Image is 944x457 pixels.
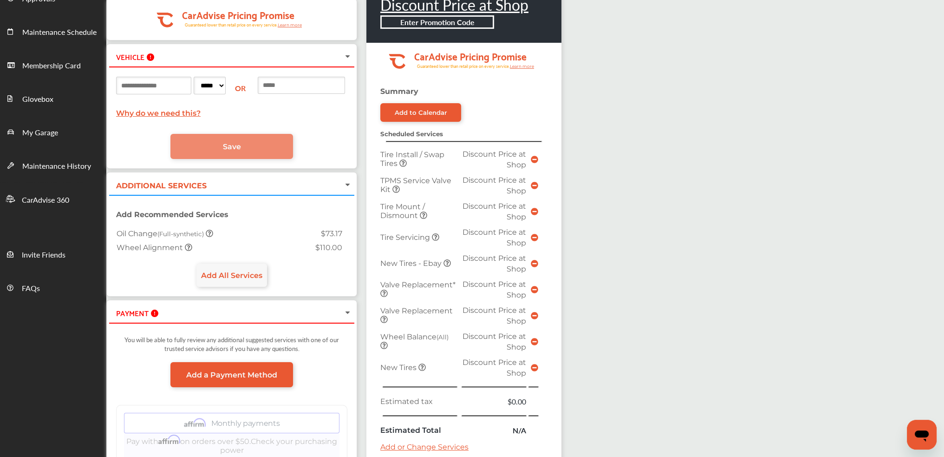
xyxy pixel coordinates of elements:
a: Add a Payment Method [170,362,293,387]
span: Discount Price at Shop [462,358,526,378]
span: My Garage [22,127,58,139]
td: Estimated tax [378,394,460,409]
a: Membership Card [0,48,106,81]
span: Wheel Balance [380,332,449,341]
span: Maintenance History [22,160,91,172]
span: Glovebox [22,93,53,106]
span: Discount Price at Shop [462,306,526,325]
span: FAQs [22,283,40,295]
p: Add Recommended Services [116,210,347,219]
span: Valve Replacement* [380,280,456,289]
tspan: CarAdvise Pricing Promise [414,47,527,64]
span: New Tires - Ebay [380,259,443,268]
a: My Garage [0,115,106,148]
td: Estimated Total [378,423,460,438]
strong: Summary [380,87,418,96]
span: Invite Friends [22,249,65,261]
b: Enter Promotion Code [400,17,475,27]
span: Discount Price at Shop [462,332,526,351]
span: Valve Replacement [380,306,453,315]
tspan: Guaranteed lower than retail price on every service. [185,22,278,28]
span: Wheel Alignment [117,243,185,252]
div: Add to Calendar [395,109,447,116]
span: ADDITIONAL SERVICES [116,181,207,190]
iframe: Button to launch messaging window [907,420,937,450]
span: Tire Install / Swap Tires [380,150,444,168]
span: $73.17 [321,229,342,238]
a: Add All Services [196,264,267,287]
small: (Full-synthetic) [157,230,204,238]
span: Discount Price at Shop [462,176,526,195]
span: VEHICLE [116,50,144,63]
span: Tire Mount / Dismount [380,202,425,220]
a: Add or Change Services [380,443,469,451]
div: OR [228,83,255,93]
span: Oil Change [117,229,206,238]
span: Discount Price at Shop [462,254,526,273]
a: Maintenance Schedule [0,14,106,48]
a: Add to Calendar [380,103,461,122]
a: Glovebox [0,81,106,115]
span: New Tires [380,363,418,372]
span: Tire Servicing [380,233,432,242]
span: $110.00 [315,243,342,252]
span: CarAdvise 360 [22,194,69,206]
span: Discount Price at Shop [462,202,526,221]
span: Add All Services [201,271,262,280]
span: Discount Price at Shop [462,280,526,299]
span: Maintenance Schedule [22,26,97,39]
tspan: Learn more [510,64,534,69]
span: Discount Price at Shop [462,150,526,169]
span: PAYMENT [116,306,149,319]
span: Add a Payment Method [186,371,277,379]
span: Discount Price at Shop [462,228,526,247]
div: You will be able to fully review any additional suggested services with one of our trusted servic... [116,331,347,362]
small: (All) [436,333,449,341]
td: $0.00 [460,394,528,409]
tspan: CarAdvise Pricing Promise [182,6,294,23]
span: Save [223,142,241,151]
strong: Scheduled Services [380,130,443,138]
td: N/A [460,423,528,438]
a: Why do we need this? [116,109,201,118]
a: Maintenance History [0,148,106,182]
a: Save [170,134,293,159]
span: TPMS Service Valve Kit [380,176,451,194]
tspan: Learn more [278,22,302,27]
span: Membership Card [22,60,81,72]
tspan: Guaranteed lower than retail price on every service. [417,63,510,69]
